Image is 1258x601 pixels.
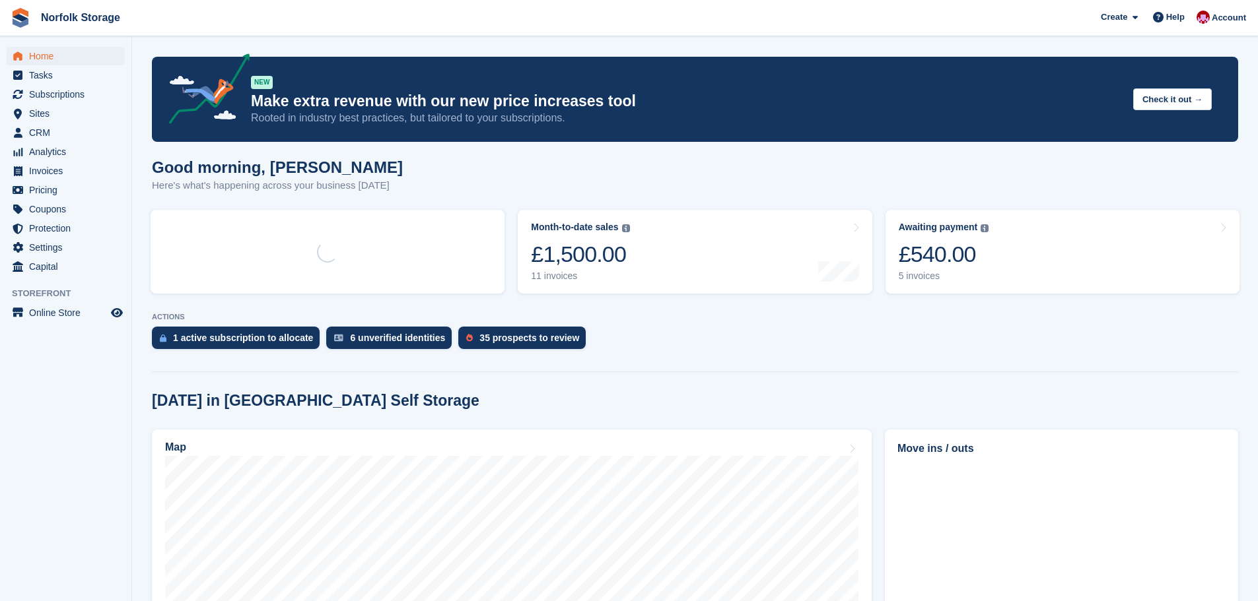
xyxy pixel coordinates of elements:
a: menu [7,303,125,322]
a: menu [7,219,125,237]
img: prospect-51fa495bee0391a8d652442698ab0144808aea92771e9ea1ae160a38d050c398.svg [466,334,473,342]
span: Account [1212,11,1246,24]
div: £1,500.00 [531,241,629,268]
span: Online Store [29,303,108,322]
a: menu [7,257,125,276]
span: Create [1101,11,1127,24]
a: menu [7,238,125,257]
div: 11 invoices [531,270,629,282]
div: Awaiting payment [899,222,978,233]
div: £540.00 [899,241,989,268]
a: menu [7,142,125,161]
p: Make extra revenue with our new price increases tool [251,92,1123,111]
a: 1 active subscription to allocate [152,327,326,356]
a: menu [7,104,125,123]
span: Pricing [29,181,108,199]
span: Sites [29,104,108,123]
span: Settings [29,238,108,257]
span: Analytics [29,142,108,161]
span: Home [29,47,108,65]
a: menu [7,47,125,65]
h2: [DATE] in [GEOGRAPHIC_DATA] Self Storage [152,392,479,410]
div: 1 active subscription to allocate [173,332,313,343]
a: Awaiting payment £540.00 5 invoices [886,210,1240,294]
span: Storefront [12,287,131,300]
h2: Map [165,441,186,453]
span: Protection [29,219,108,237]
img: Sharon McCrory [1197,11,1210,24]
img: icon-info-grey-7440780725fd019a000dd9b08b2336e03edf1995a4989e88bcd33f0948082b44.svg [981,224,989,232]
div: 6 unverified identities [350,332,445,343]
a: Norfolk Storage [36,7,125,28]
span: Subscriptions [29,85,108,104]
div: 5 invoices [899,270,989,282]
span: CRM [29,123,108,142]
h2: Move ins / outs [897,441,1226,457]
a: Preview store [109,305,125,321]
a: menu [7,200,125,218]
h1: Good morning, [PERSON_NAME] [152,158,403,176]
img: verify_identity-adf6edd0f0f0b5bbfe63781bf79b02c33cf7c696d77639b501bdc392416b5a36.svg [334,334,343,342]
a: menu [7,181,125,199]
a: Month-to-date sales £1,500.00 11 invoices [518,210,872,294]
p: Rooted in industry best practices, but tailored to your subscriptions. [251,111,1123,125]
a: 35 prospects to review [458,327,592,356]
div: NEW [251,76,273,89]
img: icon-info-grey-7440780725fd019a000dd9b08b2336e03edf1995a4989e88bcd33f0948082b44.svg [622,224,630,232]
span: Tasks [29,66,108,84]
button: Check it out → [1133,88,1212,110]
a: 6 unverified identities [326,327,458,356]
div: 35 prospects to review [479,332,579,343]
p: ACTIONS [152,313,1238,321]
a: menu [7,66,125,84]
img: stora-icon-8386f47178a22dfd0bd8f6a31ec36ba5ce8667c1dd55bd0f319d3a0aa187defe.svg [11,8,30,28]
span: Help [1166,11,1185,24]
p: Here's what's happening across your business [DATE] [152,178,403,193]
a: menu [7,162,125,180]
a: menu [7,123,125,142]
img: price-adjustments-announcement-icon-8257ccfd72463d97f412b2fc003d46551f7dbcb40ab6d574587a9cd5c0d94... [158,53,250,129]
span: Coupons [29,200,108,218]
span: Invoices [29,162,108,180]
div: Month-to-date sales [531,222,618,233]
span: Capital [29,257,108,276]
img: active_subscription_to_allocate_icon-d502201f5373d7db506a760aba3b589e785aa758c864c3986d89f69b8ff3... [160,334,166,342]
a: menu [7,85,125,104]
